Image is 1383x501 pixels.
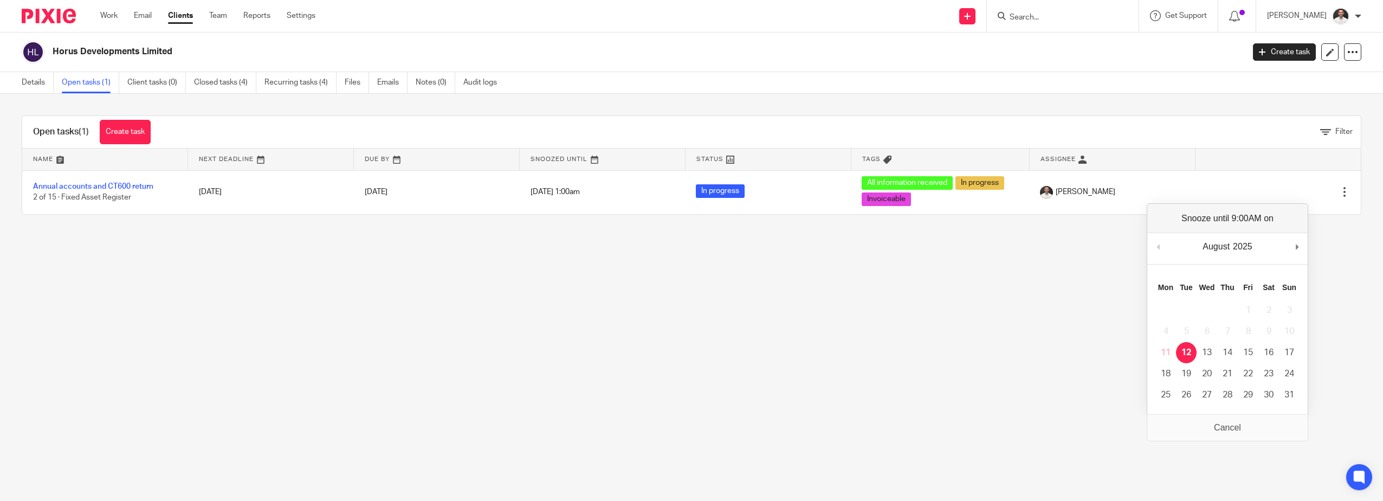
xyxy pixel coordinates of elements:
a: Closed tasks (4) [194,72,256,93]
p: [PERSON_NAME] [1267,10,1327,21]
a: Audit logs [463,72,505,93]
a: Files [345,72,369,93]
h2: Horus Developments Limited [53,46,1000,57]
button: 12 [1176,342,1197,363]
button: 15 [1238,342,1258,363]
a: Settings [287,10,315,21]
button: 23 [1258,363,1279,384]
span: Get Support [1165,12,1207,20]
button: 31 [1279,384,1300,406]
h1: Open tasks [33,126,89,138]
span: 2 of 15 · Fixed Asset Register [33,194,131,202]
span: [DATE] [365,188,387,196]
abbr: Friday [1243,283,1253,292]
button: 26 [1176,384,1197,406]
button: 20 [1197,363,1217,384]
abbr: Sunday [1282,283,1296,292]
a: Reports [243,10,270,21]
button: 29 [1238,384,1258,406]
a: Recurring tasks (4) [264,72,337,93]
span: Invoiceable [862,192,911,206]
img: Pixie [22,9,76,23]
button: 17 [1279,342,1300,363]
a: Create task [1253,43,1316,61]
abbr: Monday [1158,283,1173,292]
a: Details [22,72,54,93]
abbr: Tuesday [1180,283,1193,292]
a: Annual accounts and CT600 return [33,183,153,190]
a: Notes (0) [416,72,455,93]
img: svg%3E [22,41,44,63]
span: Snoozed Until [531,156,587,162]
div: 2025 [1231,239,1254,255]
button: 22 [1238,363,1258,384]
abbr: Saturday [1263,283,1275,292]
td: [DATE] [188,170,354,214]
button: 25 [1155,384,1176,406]
a: Open tasks (1) [62,72,119,93]
span: [DATE] 1:00am [531,188,580,196]
button: 28 [1217,384,1238,406]
a: Create task [100,120,151,144]
button: 13 [1197,342,1217,363]
span: Tags [862,156,881,162]
a: Emails [377,72,408,93]
input: Search [1009,13,1106,23]
button: 27 [1197,384,1217,406]
button: Next Month [1291,239,1302,255]
button: 30 [1258,384,1279,406]
a: Work [100,10,118,21]
a: Team [209,10,227,21]
button: 24 [1279,363,1300,384]
span: (1) [79,127,89,136]
button: Previous Month [1153,239,1164,255]
span: In progress [955,176,1004,190]
button: 14 [1217,342,1238,363]
span: Status [696,156,723,162]
span: [PERSON_NAME] [1056,187,1115,197]
span: In progress [696,184,745,198]
a: Clients [168,10,193,21]
abbr: Thursday [1220,283,1234,292]
img: dom%20slack.jpg [1040,186,1053,199]
button: 19 [1176,363,1197,384]
a: Client tasks (0) [127,72,186,93]
abbr: Wednesday [1199,283,1214,292]
button: 16 [1258,342,1279,363]
button: 21 [1217,363,1238,384]
img: dom%20slack.jpg [1332,8,1349,25]
a: Email [134,10,152,21]
div: August [1201,239,1231,255]
span: All information received [862,176,953,190]
button: 18 [1155,363,1176,384]
span: Filter [1335,128,1353,136]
